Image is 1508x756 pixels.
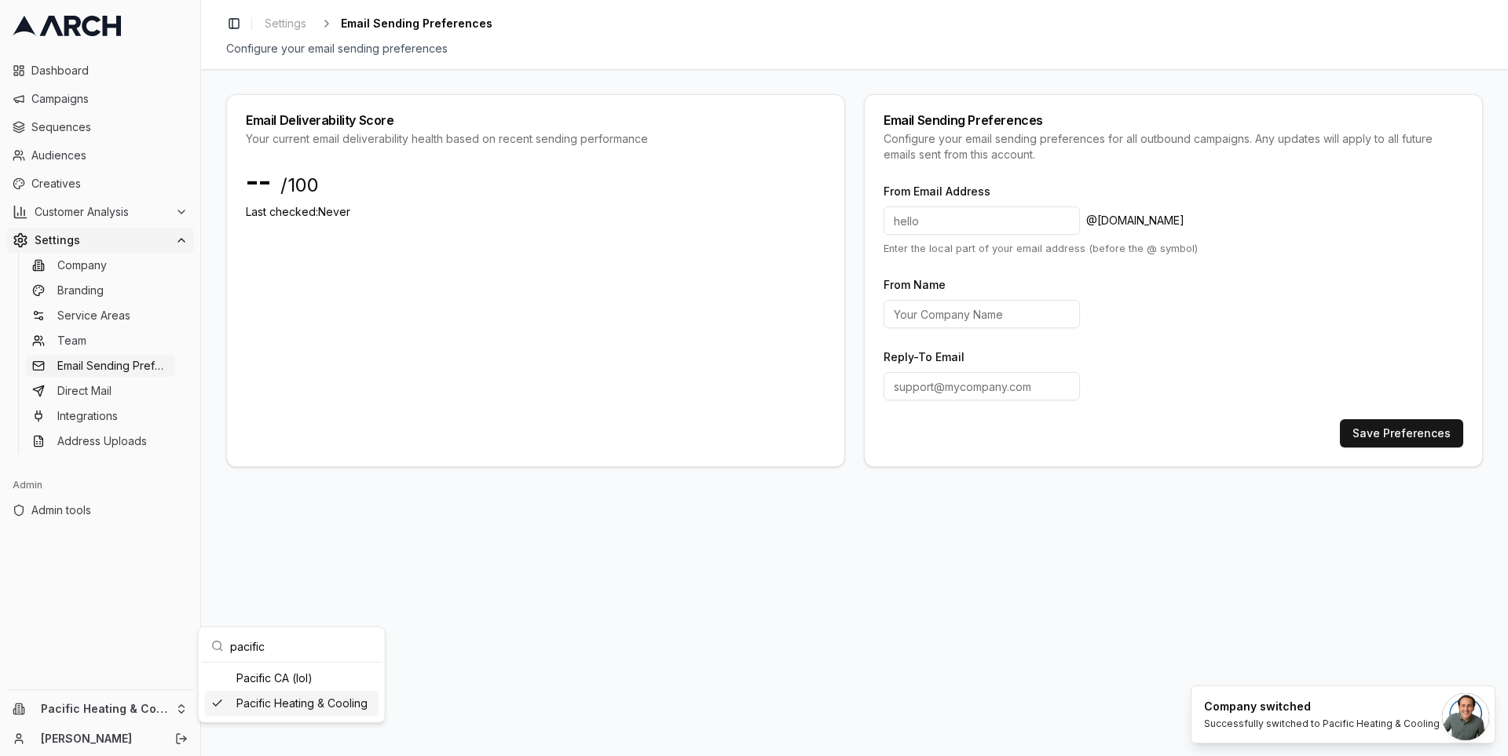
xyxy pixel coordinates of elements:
[884,372,1080,400] input: support@mycompany.com
[170,728,192,750] button: Log out
[884,241,1463,256] p: Enter the local part of your email address (before the @ symbol)
[884,131,1463,163] div: Configure your email sending preferences for all outbound campaigns. Any updates will apply to al...
[226,41,1483,57] div: Configure your email sending preferences
[31,91,188,107] span: Campaigns
[35,204,169,220] span: Customer Analysis
[1340,419,1463,447] button: Save Preferences
[41,731,158,747] a: [PERSON_NAME]
[1442,693,1489,740] div: Open chat
[884,184,990,198] label: From Email Address
[246,204,825,220] p: Last checked: Never
[31,63,188,79] span: Dashboard
[246,114,825,126] div: Email Deliverability Score
[205,691,379,716] div: Pacific Heating & Cooling
[884,206,1080,235] input: hello
[246,166,271,197] span: --
[57,358,169,374] span: Email Sending Preferences
[31,148,188,163] span: Audiences
[1086,213,1184,228] span: @ [DOMAIN_NAME]
[265,16,306,31] span: Settings
[57,408,118,424] span: Integrations
[31,502,188,518] span: Admin tools
[57,308,130,323] span: Service Areas
[57,257,107,273] span: Company
[205,666,379,691] div: Pacific CA (lol)
[246,131,825,147] div: Your current email deliverability health based on recent sending performance
[57,333,86,349] span: Team
[202,663,382,719] div: Suggestions
[31,119,188,135] span: Sequences
[1204,699,1440,714] div: Company switched
[57,433,147,449] span: Address Uploads
[258,13,492,35] nav: breadcrumb
[6,473,194,498] div: Admin
[884,114,1463,126] div: Email Sending Preferences
[1204,718,1440,730] div: Successfully switched to Pacific Heating & Cooling
[31,176,188,192] span: Creatives
[341,16,492,31] span: Email Sending Preferences
[884,350,964,363] label: Reply-To Email
[230,630,372,662] input: Search company...
[884,278,946,291] label: From Name
[41,702,169,716] span: Pacific Heating & Cooling
[35,232,169,248] span: Settings
[57,383,112,399] span: Direct Mail
[57,283,104,298] span: Branding
[884,300,1080,328] input: Your Company Name
[280,173,319,198] span: /100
